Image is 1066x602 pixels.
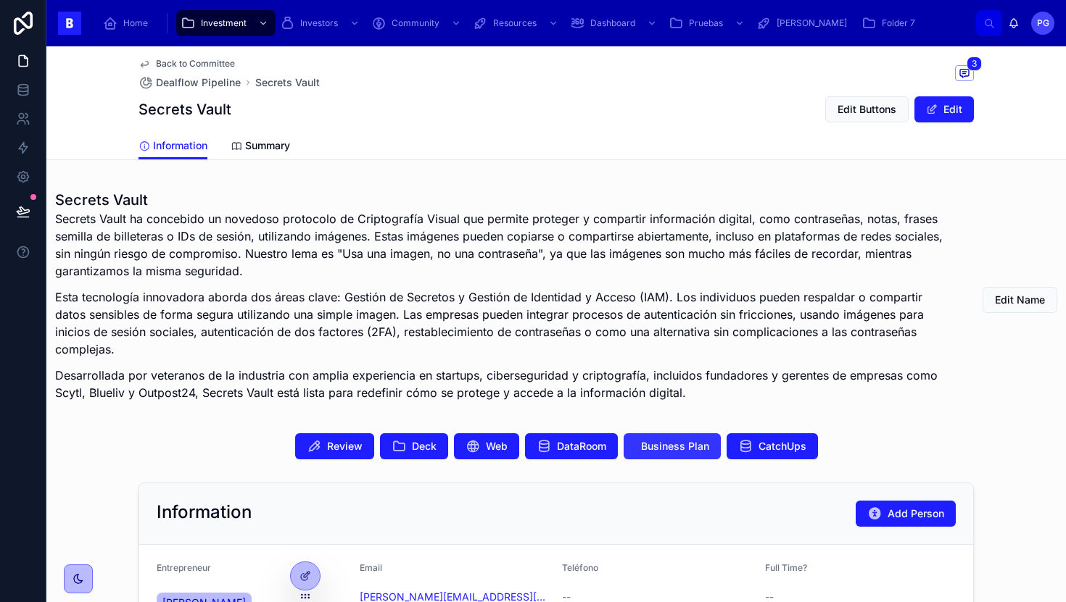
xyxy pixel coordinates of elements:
span: Folder 7 [882,17,915,29]
span: Review [327,439,363,453]
button: Deck [380,433,448,459]
p: Secrets Vault ha concebido un novedoso protocolo de Criptografía Visual que permite proteger y co... [55,210,949,280]
span: Dealflow Pipeline [156,75,241,90]
img: App logo [58,12,81,35]
span: Investment [201,17,247,29]
span: PG [1037,17,1049,29]
button: Add Person [856,501,956,527]
button: DataRoom [525,433,618,459]
button: 3 [955,65,974,83]
a: Community [367,10,468,36]
a: Home [99,10,158,36]
span: Pruebas [689,17,723,29]
a: Resources [468,10,566,36]
a: Secrets Vault [255,75,320,90]
span: Investors [300,17,338,29]
a: Pruebas [664,10,752,36]
span: CatchUps [759,439,806,453]
span: [PERSON_NAME] [777,17,847,29]
span: 3 [967,57,982,71]
a: Back to Committee [139,58,235,70]
h2: Information [157,501,252,524]
span: Entrepreneur [157,562,211,573]
a: Dashboard [566,10,664,36]
p: Desarrollada por veteranos de la industria con amplia experiencia en startups, ciberseguridad y c... [55,367,949,401]
span: Home [123,17,148,29]
span: Web [486,439,508,453]
a: Dealflow Pipeline [139,75,241,90]
a: Investment [176,10,276,36]
span: Email [360,562,382,573]
button: Review [295,433,374,459]
span: Community [392,17,439,29]
span: Full Time? [765,562,807,573]
button: Edit [914,96,974,122]
a: Folder 7 [857,10,925,36]
a: [PERSON_NAME] [752,10,857,36]
button: Edit Buttons [825,96,909,122]
span: Deck [412,439,437,453]
button: Edit Name [983,287,1057,313]
a: Summary [231,133,290,162]
span: Business Plan [641,439,709,453]
span: Summary [245,138,290,153]
span: DataRoom [557,439,606,453]
span: Back to Committee [156,58,235,70]
span: Teléfono [562,562,598,573]
a: Information [139,133,207,160]
button: Web [454,433,519,459]
span: Resources [493,17,537,29]
span: Edit Name [995,293,1045,307]
span: Information [153,138,207,153]
span: Dashboard [590,17,635,29]
span: Edit Buttons [838,102,896,117]
p: Esta tecnología innovadora aborda dos áreas clave: Gestión de Secretos y Gestión de Identidad y A... [55,288,949,358]
a: Investors [276,10,367,36]
h1: Secrets Vault [139,99,231,120]
button: Business Plan [624,433,721,459]
div: scrollable content [93,7,976,39]
span: Add Person [888,506,944,521]
button: CatchUps [727,433,818,459]
h1: Secrets Vault [55,190,949,210]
